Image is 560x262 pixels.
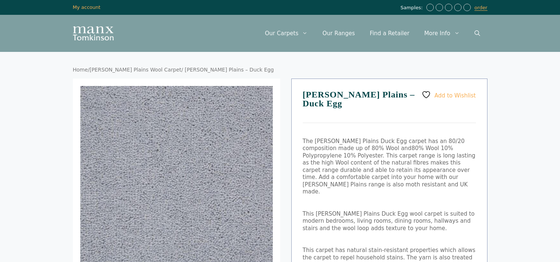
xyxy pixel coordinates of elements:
[422,90,476,99] a: Add to Wishlist
[258,22,487,44] nav: Primary
[303,210,476,232] p: This [PERSON_NAME] Plains Duck Egg wool carpet is suited to modern bedrooms, living rooms, dining...
[362,22,417,44] a: Find a Retailer
[73,4,101,10] a: My account
[417,22,467,44] a: More Info
[303,90,476,123] h1: [PERSON_NAME] Plains – Duck Egg
[73,67,487,73] nav: Breadcrumb
[475,5,487,11] a: order
[315,22,362,44] a: Our Ranges
[73,67,88,73] a: Home
[467,22,487,44] a: Open Search Bar
[435,92,476,99] span: Add to Wishlist
[303,145,453,159] span: 80% Wool 10% Polypropylene 10% Polyester
[303,138,476,195] span: The [PERSON_NAME] Plains Duck Egg carpet has an 80/20 composition made up of 80% Wool and . This ...
[400,5,425,11] span: Samples:
[258,22,315,44] a: Our Carpets
[73,26,114,40] img: Manx Tomkinson
[90,67,181,73] a: [PERSON_NAME] Plains Wool Carpet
